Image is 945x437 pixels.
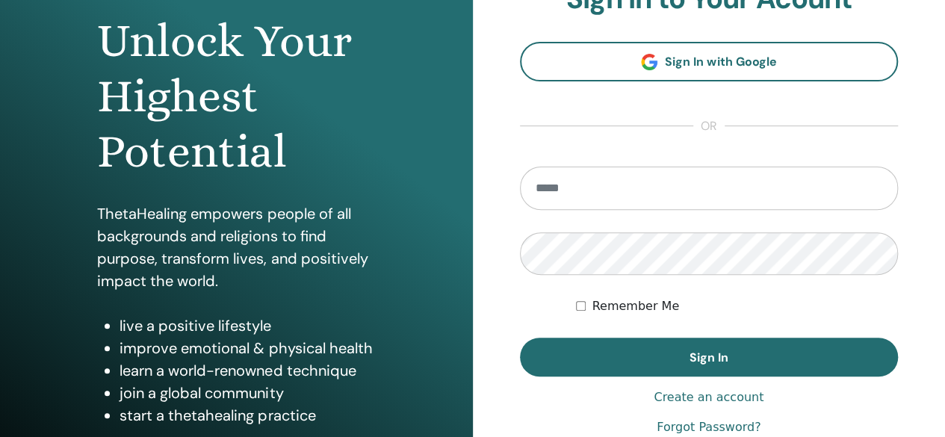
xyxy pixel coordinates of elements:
[657,418,760,436] a: Forgot Password?
[97,13,375,180] h1: Unlock Your Highest Potential
[120,382,375,404] li: join a global community
[654,388,763,406] a: Create an account
[520,42,899,81] a: Sign In with Google
[576,297,898,315] div: Keep me authenticated indefinitely or until I manually logout
[693,117,725,135] span: or
[520,338,899,376] button: Sign In
[120,404,375,427] li: start a thetahealing practice
[120,314,375,337] li: live a positive lifestyle
[120,337,375,359] li: improve emotional & physical health
[97,202,375,292] p: ThetaHealing empowers people of all backgrounds and religions to find purpose, transform lives, a...
[690,350,728,365] span: Sign In
[120,359,375,382] li: learn a world-renowned technique
[592,297,679,315] label: Remember Me
[665,54,776,69] span: Sign In with Google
